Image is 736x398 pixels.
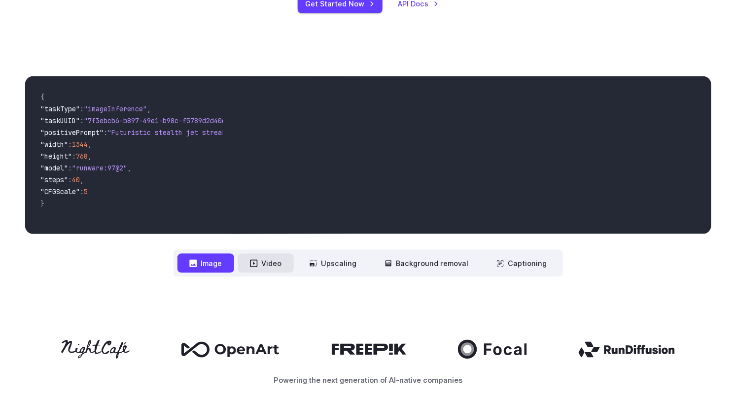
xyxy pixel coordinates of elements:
[147,104,151,113] span: ,
[69,164,72,172] span: :
[72,175,80,184] span: 40
[485,254,559,273] button: Captioning
[41,187,80,196] span: "CFGScale"
[84,187,88,196] span: 5
[41,93,45,101] span: {
[41,175,69,184] span: "steps"
[76,152,88,161] span: 768
[41,199,45,208] span: }
[72,164,128,172] span: "runware:97@2"
[41,116,80,125] span: "taskUUID"
[41,164,69,172] span: "model"
[88,140,92,149] span: ,
[69,140,72,149] span: :
[41,140,69,149] span: "width"
[104,128,108,137] span: :
[69,175,72,184] span: :
[128,164,132,172] span: ,
[25,375,711,386] p: Powering the next generation of AI-native companies
[80,116,84,125] span: :
[238,254,294,273] button: Video
[41,128,104,137] span: "positivePrompt"
[84,116,234,125] span: "7f3ebcb6-b897-49e1-b98c-f5789d2d40d7"
[84,104,147,113] span: "imageInference"
[80,175,84,184] span: ,
[41,152,72,161] span: "height"
[80,104,84,113] span: :
[177,254,234,273] button: Image
[298,254,369,273] button: Upscaling
[72,140,88,149] span: 1344
[41,104,80,113] span: "taskType"
[80,187,84,196] span: :
[88,152,92,161] span: ,
[108,128,467,137] span: "Futuristic stealth jet streaking through a neon-lit cityscape with glowing purple exhaust"
[373,254,481,273] button: Background removal
[72,152,76,161] span: :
